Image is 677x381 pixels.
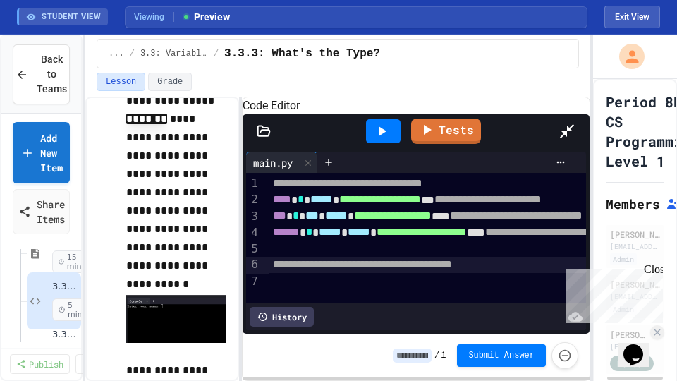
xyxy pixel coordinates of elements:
div: History [250,307,314,327]
div: My Account [604,40,648,73]
div: [PERSON_NAME] - Student Account [610,328,647,341]
span: Member [617,357,647,370]
div: [EMAIL_ADDRESS][DOMAIN_NAME] [610,341,647,352]
div: 1 [246,176,260,192]
div: [EMAIL_ADDRESS][PERSON_NAME][DOMAIN_NAME] [610,241,660,252]
span: / [130,48,135,59]
span: Submit Answer [468,350,535,361]
div: main.py [246,155,300,170]
span: Viewing [134,11,174,23]
iframe: chat widget [560,263,663,323]
a: Share Items [13,189,70,234]
span: 3.3: Variables and Data Types [140,48,208,59]
div: 4 [246,225,260,241]
div: [PERSON_NAME] dev [610,228,660,241]
span: ... [109,48,124,59]
div: 2 [246,192,260,208]
div: Chat with us now!Close [6,6,97,90]
span: 3.3.3: What's the Type? [224,45,380,62]
a: Publish [10,354,70,374]
div: 6 [246,257,260,273]
button: Lesson [97,73,145,91]
div: 7 [246,274,260,289]
div: 3 [246,209,260,225]
div: Admin [610,253,637,265]
span: / [214,48,219,59]
a: Tests [411,119,481,144]
span: 1 [441,350,446,361]
div: main.py [246,152,317,173]
button: Back to Teams [13,44,70,104]
span: / [434,350,439,361]
h2: Members [606,194,660,214]
iframe: chat widget [618,325,663,367]
h6: Code Editor [243,97,590,114]
span: STUDENT VIEW [42,11,101,23]
button: Grade [148,73,192,91]
span: Preview [181,10,230,25]
a: Add New Item [13,122,70,183]
span: Back to Teams [37,52,67,97]
a: Delete [75,354,130,374]
button: Exit student view [604,6,660,28]
span: 5 min [52,298,91,321]
button: Submit Answer [457,344,546,367]
span: 3.3.4 Lab 1: Data Mix-Up Fix [52,329,78,341]
span: 3.3.3: What's the Type? [52,281,78,293]
button: Force resubmission of student's answer (Admin only) [551,342,578,369]
span: 15 min [52,250,91,273]
div: 5 [246,241,260,257]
